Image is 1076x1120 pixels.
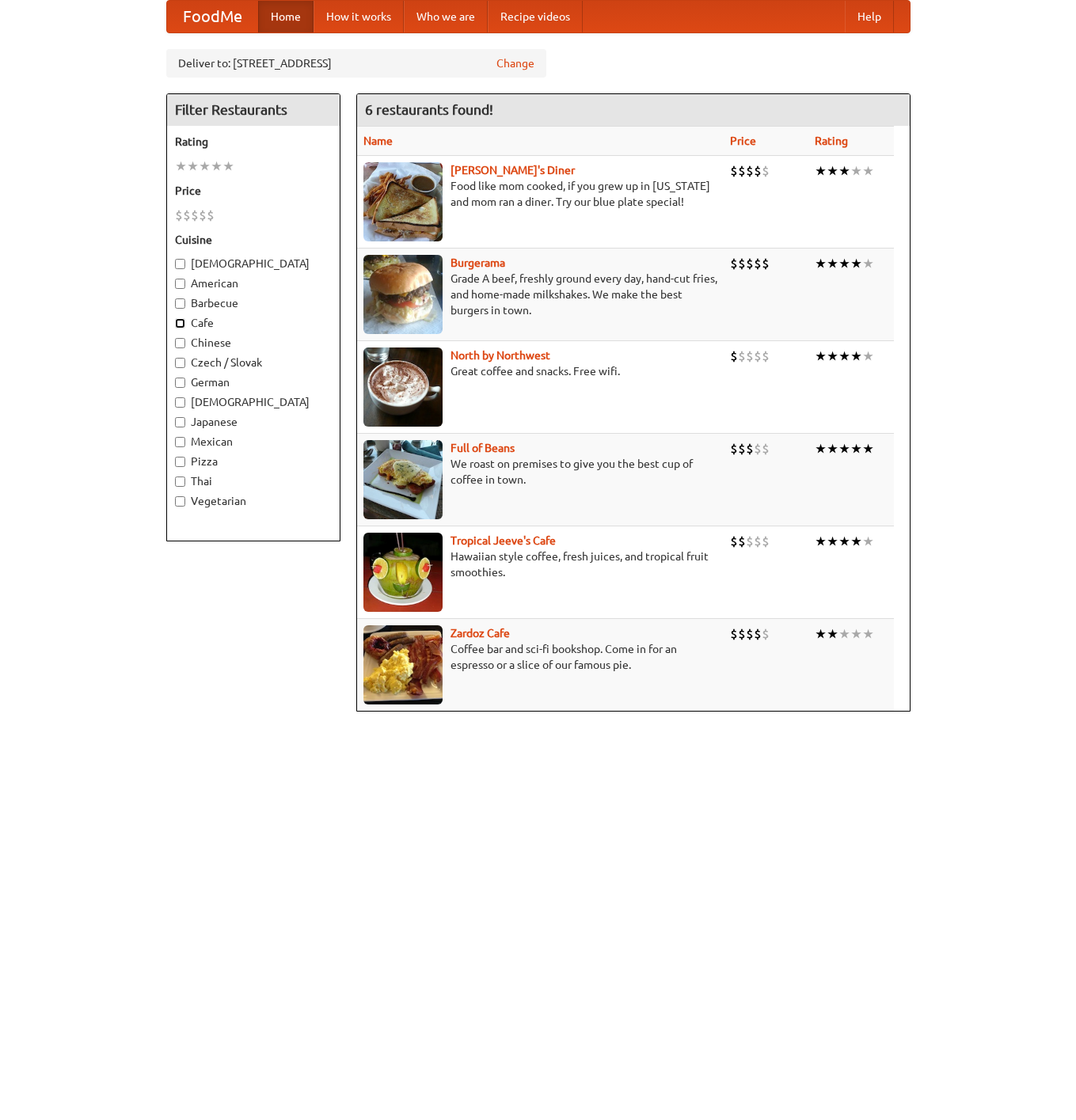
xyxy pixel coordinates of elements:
[850,625,862,643] li: ★
[175,295,332,311] label: Barbecue
[363,549,717,580] p: Hawaiian style coffee, fresh juices, and tropical fruit smoothies.
[175,358,185,368] input: Czech / Slovak
[850,255,862,272] li: ★
[451,256,505,269] b: Burgerama
[175,256,332,271] label: [DEMOGRAPHIC_DATA]
[175,279,185,289] input: American
[827,440,838,457] li: ★
[738,255,746,272] li: $
[762,533,770,550] li: $
[175,496,185,507] input: Vegetarian
[175,275,332,291] label: American
[850,440,862,457] li: ★
[363,440,443,519] img: beans.jpg
[488,1,583,32] a: Recipe videos
[451,164,575,177] a: [PERSON_NAME]'s Diner
[815,440,827,457] li: ★
[451,442,515,454] b: Full of Beans
[175,493,332,509] label: Vegetarian
[730,135,756,147] a: Price
[175,473,332,489] label: Thai
[175,476,185,487] input: Thai
[762,255,770,272] li: $
[363,271,717,318] p: Grade A beef, freshly ground every day, hand-cut fries, and home-made milkshakes. We make the bes...
[738,625,746,643] li: $
[815,625,827,643] li: ★
[175,414,332,430] label: Japanese
[738,347,746,365] li: $
[754,440,762,457] li: $
[746,347,754,365] li: $
[363,347,443,427] img: north.jpg
[363,363,717,379] p: Great coffee and snacks. Free wifi.
[845,1,894,32] a: Help
[166,49,546,78] div: Deliver to: [STREET_ADDRESS]
[365,102,493,117] ng-pluralize: 6 restaurants found!
[175,355,332,370] label: Czech / Slovak
[862,533,874,550] li: ★
[175,232,332,248] h5: Cuisine
[175,134,332,150] h5: Rating
[746,255,754,272] li: $
[815,347,827,365] li: ★
[850,347,862,365] li: ★
[827,533,838,550] li: ★
[762,625,770,643] li: $
[730,440,738,457] li: $
[762,162,770,180] li: $
[363,641,717,673] p: Coffee bar and sci-fi bookshop. Come in for an espresso or a slice of our famous pie.
[838,162,850,180] li: ★
[746,625,754,643] li: $
[815,135,848,147] a: Rating
[363,625,443,704] img: zardoz.jpg
[496,55,534,71] a: Change
[167,94,340,126] h4: Filter Restaurants
[850,162,862,180] li: ★
[730,347,738,365] li: $
[754,625,762,643] li: $
[191,207,199,224] li: $
[754,162,762,180] li: $
[175,315,332,331] label: Cafe
[827,625,838,643] li: ★
[815,255,827,272] li: ★
[363,135,393,147] a: Name
[175,298,185,309] input: Barbecue
[363,456,717,488] p: We roast on premises to give you the best cup of coffee in town.
[738,533,746,550] li: $
[183,207,191,224] li: $
[738,440,746,457] li: $
[762,347,770,365] li: $
[746,533,754,550] li: $
[754,255,762,272] li: $
[199,207,207,224] li: $
[363,255,443,334] img: burgerama.jpg
[451,534,556,547] a: Tropical Jeeve's Cafe
[175,207,183,224] li: $
[175,434,332,450] label: Mexican
[167,1,258,32] a: FoodMe
[222,158,234,175] li: ★
[862,162,874,180] li: ★
[175,318,185,328] input: Cafe
[175,378,185,388] input: German
[746,162,754,180] li: $
[207,207,215,224] li: $
[175,335,332,351] label: Chinese
[838,440,850,457] li: ★
[199,158,211,175] li: ★
[838,347,850,365] li: ★
[815,533,827,550] li: ★
[363,533,443,612] img: jeeves.jpg
[746,440,754,457] li: $
[314,1,404,32] a: How it works
[175,417,185,427] input: Japanese
[827,347,838,365] li: ★
[363,178,717,210] p: Food like mom cooked, if you grew up in [US_STATE] and mom ran a diner. Try our blue plate special!
[175,437,185,447] input: Mexican
[754,347,762,365] li: $
[838,625,850,643] li: ★
[175,374,332,390] label: German
[451,349,550,362] a: North by Northwest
